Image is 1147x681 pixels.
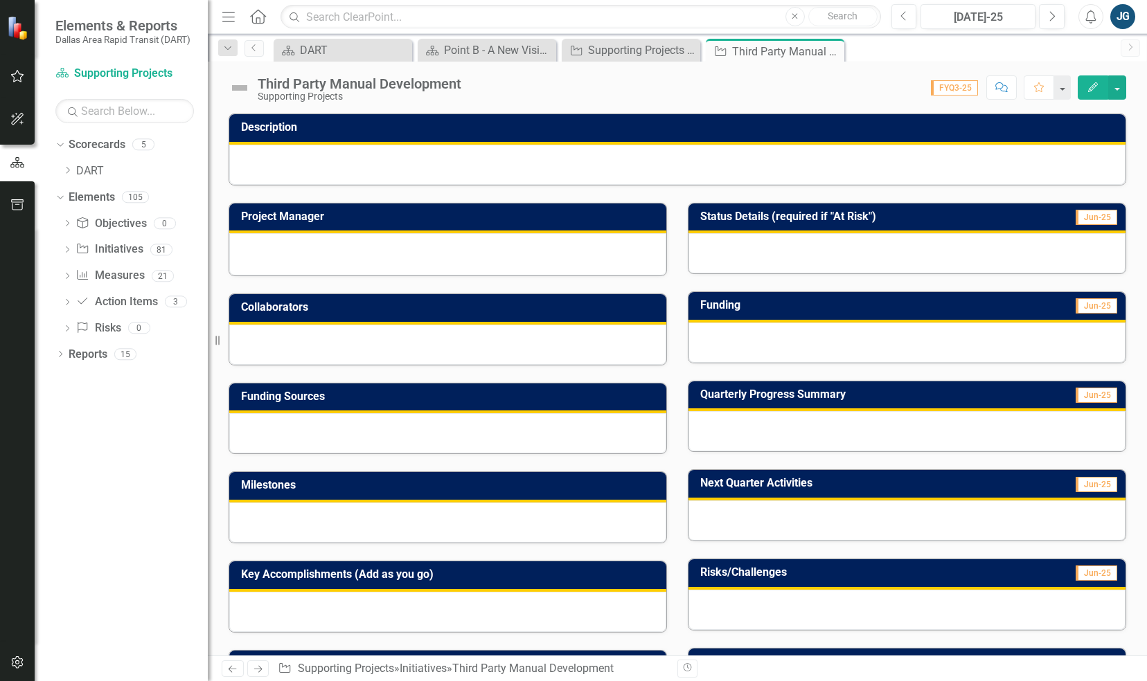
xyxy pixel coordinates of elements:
[444,42,553,59] div: Point B - A New Vision for Mobility in [GEOGRAPHIC_DATA][US_STATE]
[122,191,149,203] div: 105
[152,270,174,282] div: 21
[7,15,31,39] img: ClearPoint Strategy
[229,77,251,99] img: Not Defined
[241,301,659,314] h3: Collaborators
[55,17,190,34] span: Elements & Reports
[700,566,980,579] h3: Risks/Challenges
[452,662,614,675] div: Third Party Manual Development
[277,42,409,59] a: DART
[278,661,667,677] div: » »
[700,210,1036,223] h3: Status Details (required if "At Risk")
[55,34,190,45] small: Dallas Area Rapid Transit (DART)
[150,244,172,255] div: 81
[55,66,194,82] a: Supporting Projects
[241,121,1119,134] h3: Description
[165,296,187,308] div: 3
[1076,477,1117,492] span: Jun-25
[241,479,659,491] h3: Milestones
[75,268,144,284] a: Measures
[241,568,659,581] h3: Key Accomplishments (Add as you go)
[808,7,878,26] button: Search
[128,323,150,334] div: 0
[700,299,903,311] h3: Funding
[55,99,194,123] input: Search Below...
[1076,298,1117,314] span: Jun-25
[565,42,697,59] a: Supporting Projects Update
[1110,4,1135,29] button: JG
[588,42,697,59] div: Supporting Projects Update
[300,42,409,59] div: DART
[298,662,394,675] a: Supporting Projects
[925,9,1031,26] div: [DATE]-25
[258,76,461,91] div: Third Party Manual Development
[732,43,841,60] div: Third Party Manual Development
[75,242,143,257] a: Initiatives
[154,217,176,229] div: 0
[132,139,154,151] div: 5
[700,477,1003,489] h3: Next Quarter Activities
[75,320,121,336] a: Risks
[931,80,978,96] span: FYQ3-25
[258,91,461,102] div: Supporting Projects
[921,4,1035,29] button: [DATE]-25
[75,294,157,310] a: Action Items
[241,210,659,223] h3: Project Manager
[400,662,447,675] a: Initiatives
[1076,388,1117,403] span: Jun-25
[241,390,659,403] h3: Funding Sources
[76,163,208,179] a: DART
[114,348,136,360] div: 15
[828,10,857,21] span: Search
[281,5,880,29] input: Search ClearPoint...
[700,388,1023,401] h3: Quarterly Progress Summary
[700,655,1119,668] h3: Measures
[75,216,146,232] a: Objectives
[1076,565,1117,581] span: Jun-25
[69,190,115,206] a: Elements
[69,347,107,363] a: Reports
[1076,210,1117,225] span: Jun-25
[421,42,553,59] a: Point B - A New Vision for Mobility in [GEOGRAPHIC_DATA][US_STATE]
[69,137,125,153] a: Scorecards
